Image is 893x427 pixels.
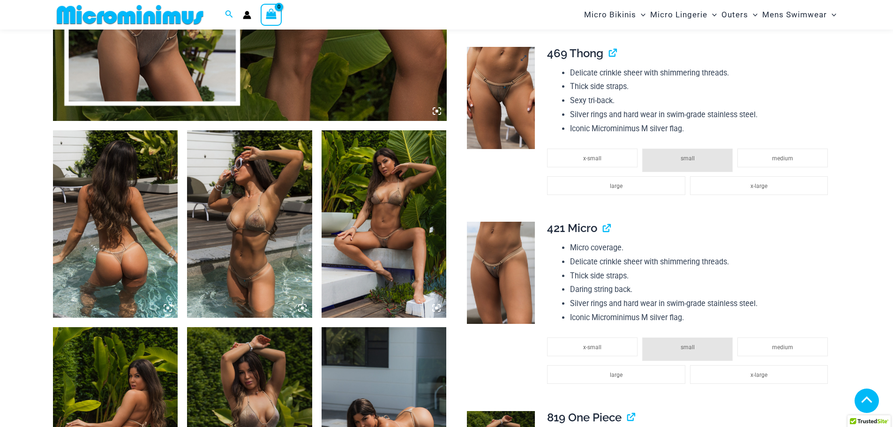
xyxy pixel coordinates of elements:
[690,365,828,384] li: x-large
[772,344,793,351] span: medium
[187,130,312,318] img: Lightning Shimmer Glittering Dunes 317 Tri Top 469 Thong
[570,241,833,255] li: Micro coverage.
[750,183,767,189] span: x-large
[642,337,733,361] li: small
[547,46,603,60] span: 469 Thong
[737,337,828,356] li: medium
[690,176,828,195] li: x-large
[610,372,623,378] span: large
[570,66,833,80] li: Delicate crinkle sheer with shimmering threads.
[748,3,758,27] span: Menu Toggle
[760,3,839,27] a: Mens SwimwearMenu ToggleMenu Toggle
[750,372,767,378] span: x-large
[582,3,648,27] a: Micro BikinisMenu ToggleMenu Toggle
[261,4,282,25] a: View Shopping Cart, empty
[467,222,535,324] img: Lightning Shimmer Glittering Dunes 421 Micro
[648,3,719,27] a: Micro LingerieMenu ToggleMenu Toggle
[707,3,717,27] span: Menu Toggle
[580,1,840,28] nav: Site Navigation
[584,3,636,27] span: Micro Bikinis
[225,9,233,21] a: Search icon link
[719,3,760,27] a: OutersMenu ToggleMenu Toggle
[762,3,827,27] span: Mens Swimwear
[53,130,178,318] img: Lightning Shimmer Glittering Dunes 317 Tri Top 469 Thong
[547,221,597,235] span: 421 Micro
[467,47,535,149] img: Lightning Shimmer Glittering Dunes 469 Thong
[570,297,833,311] li: Silver rings and hard wear in swim-grade stainless steel.
[721,3,748,27] span: Outers
[570,311,833,325] li: Iconic Microminimus M silver flag.
[583,344,601,351] span: x-small
[570,283,833,297] li: Daring string back.
[570,122,833,136] li: Iconic Microminimus M silver flag.
[610,183,623,189] span: large
[570,269,833,283] li: Thick side straps.
[737,149,828,167] li: medium
[642,149,733,172] li: small
[547,176,685,195] li: large
[636,3,645,27] span: Menu Toggle
[650,3,707,27] span: Micro Lingerie
[827,3,836,27] span: Menu Toggle
[322,130,447,318] img: Lightning Shimmer Glittering Dunes 317 Tri Top 421 Micro
[243,11,251,19] a: Account icon link
[583,155,601,162] span: x-small
[681,344,695,351] span: small
[547,337,638,356] li: x-small
[570,108,833,122] li: Silver rings and hard wear in swim-grade stainless steel.
[547,149,638,167] li: x-small
[570,94,833,108] li: Sexy tri-back.
[570,80,833,94] li: Thick side straps.
[772,155,793,162] span: medium
[53,4,207,25] img: MM SHOP LOGO FLAT
[570,255,833,269] li: Delicate crinkle sheer with shimmering threads.
[547,411,622,424] span: 819 One Piece
[681,155,695,162] span: small
[547,365,685,384] li: large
